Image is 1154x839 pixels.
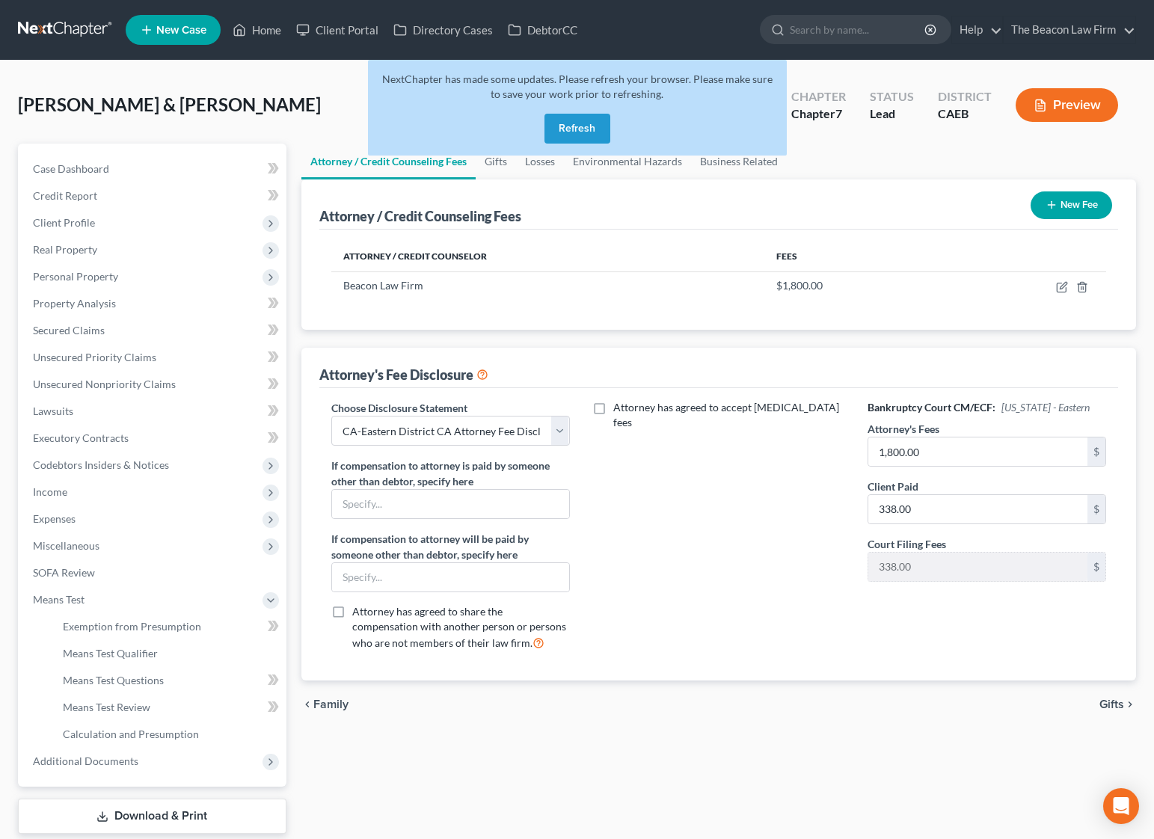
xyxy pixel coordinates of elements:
[21,371,286,398] a: Unsecured Nonpriority Claims
[63,674,164,686] span: Means Test Questions
[544,114,610,144] button: Refresh
[18,799,286,834] a: Download & Print
[791,105,846,123] div: Chapter
[33,270,118,283] span: Personal Property
[332,490,569,518] input: Specify...
[1087,553,1105,581] div: $
[613,401,839,428] span: Attorney has agreed to accept [MEDICAL_DATA] fees
[868,495,1087,523] input: 0.00
[1016,88,1118,122] button: Preview
[1001,401,1090,414] span: [US_STATE] - Eastern
[332,563,569,591] input: Specify...
[21,398,286,425] a: Lawsuits
[289,16,386,43] a: Client Portal
[868,400,1106,415] h6: Bankruptcy Court CM/ECF:
[1103,788,1139,824] div: Open Intercom Messenger
[1099,698,1136,710] button: Gifts chevron_right
[331,400,467,416] label: Choose Disclosure Statement
[33,189,97,202] span: Credit Report
[301,144,476,179] a: Attorney / Credit Counseling Fees
[33,162,109,175] span: Case Dashboard
[33,431,129,444] span: Executory Contracts
[790,16,927,43] input: Search by name...
[156,25,206,36] span: New Case
[835,106,842,120] span: 7
[33,243,97,256] span: Real Property
[33,512,76,525] span: Expenses
[63,620,201,633] span: Exemption from Presumption
[21,156,286,182] a: Case Dashboard
[51,694,286,721] a: Means Test Review
[1099,698,1124,710] span: Gifts
[51,721,286,748] a: Calculation and Presumption
[21,317,286,344] a: Secured Claims
[18,93,321,115] span: [PERSON_NAME] & [PERSON_NAME]
[51,640,286,667] a: Means Test Qualifier
[33,485,67,498] span: Income
[1087,495,1105,523] div: $
[331,531,570,562] label: If compensation to attorney will be paid by someone other than debtor, specify here
[33,405,73,417] span: Lawsuits
[21,290,286,317] a: Property Analysis
[868,553,1087,581] input: 0.00
[870,88,914,105] div: Status
[301,698,349,710] button: chevron_left Family
[33,324,105,336] span: Secured Claims
[870,105,914,123] div: Lead
[868,479,918,494] label: Client Paid
[343,279,423,292] span: Beacon Law Firm
[301,698,313,710] i: chevron_left
[33,351,156,363] span: Unsecured Priority Claims
[33,755,138,767] span: Additional Documents
[33,593,85,606] span: Means Test
[51,667,286,694] a: Means Test Questions
[21,182,286,209] a: Credit Report
[63,728,199,740] span: Calculation and Presumption
[938,88,992,105] div: District
[868,421,939,437] label: Attorney's Fees
[776,279,823,292] span: $1,800.00
[1004,16,1135,43] a: The Beacon Law Firm
[331,458,570,489] label: If compensation to attorney is paid by someone other than debtor, specify here
[51,613,286,640] a: Exemption from Presumption
[33,378,176,390] span: Unsecured Nonpriority Claims
[776,251,797,262] span: Fees
[33,458,169,471] span: Codebtors Insiders & Notices
[952,16,1002,43] a: Help
[1087,437,1105,466] div: $
[500,16,585,43] a: DebtorCC
[21,425,286,452] a: Executory Contracts
[319,207,521,225] div: Attorney / Credit Counseling Fees
[313,698,349,710] span: Family
[1124,698,1136,710] i: chevron_right
[63,701,150,713] span: Means Test Review
[33,216,95,229] span: Client Profile
[21,559,286,586] a: SOFA Review
[868,437,1087,466] input: 0.00
[225,16,289,43] a: Home
[63,647,158,660] span: Means Test Qualifier
[33,297,116,310] span: Property Analysis
[382,73,773,100] span: NextChapter has made some updates. Please refresh your browser. Please make sure to save your wor...
[791,88,846,105] div: Chapter
[868,536,946,552] label: Court Filing Fees
[33,539,99,552] span: Miscellaneous
[319,366,488,384] div: Attorney's Fee Disclosure
[343,251,487,262] span: Attorney / Credit Counselor
[33,566,95,579] span: SOFA Review
[352,605,566,649] span: Attorney has agreed to share the compensation with another person or persons who are not members ...
[938,105,992,123] div: CAEB
[21,344,286,371] a: Unsecured Priority Claims
[386,16,500,43] a: Directory Cases
[1031,191,1112,219] button: New Fee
